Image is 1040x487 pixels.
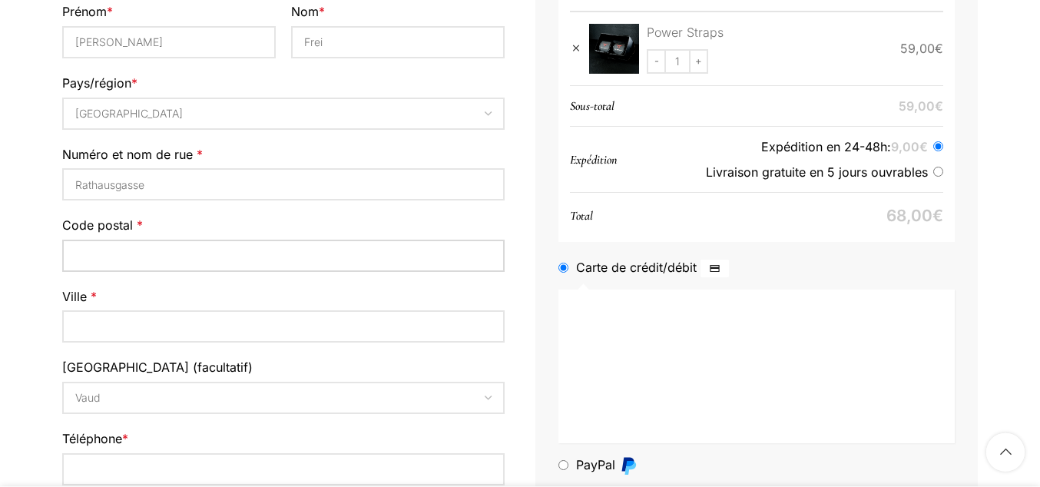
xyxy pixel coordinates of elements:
[570,140,625,180] th: Expédition
[62,2,276,22] label: Prénom
[701,260,729,278] img: Carte de crédit/débit
[62,358,505,378] label: [GEOGRAPHIC_DATA]
[891,139,928,154] bdi: 9,00
[634,138,943,155] label: Expédition en 24-48h:
[576,457,641,472] label: PayPal
[589,24,639,74] img: Power Straps
[64,383,503,412] span: Vaud
[62,98,505,130] span: Pays/région
[634,164,943,181] label: Livraison gratuite en 5 jours ouvrables
[919,139,928,154] span: €
[62,287,505,307] label: Ville
[886,206,943,225] bdi: 68,00
[576,260,733,275] label: Carte de crédit/débit
[62,429,505,449] label: Téléphone
[666,49,689,74] input: Quantité de produits
[62,216,505,236] label: Code postal
[62,382,505,414] span: Canton
[935,41,943,56] span: €
[932,206,943,225] span: €
[62,168,505,200] input: Numéro de voie et nom de la rue
[689,49,708,74] input: +
[619,456,638,475] img: PayPal
[647,49,666,74] input: -
[291,2,505,22] label: Nom
[193,359,253,375] span: (facultatif)
[570,196,601,236] th: Total
[899,98,943,114] bdi: 59,00
[567,302,940,428] iframe: Cadre de saisie sécurisé pour le paiement
[986,433,1025,472] a: Scroll to top button
[900,41,943,56] bdi: 59,00
[64,99,503,128] span: Suisse
[566,39,585,58] a: Remove this item
[62,145,505,165] label: Numéro et nom de rue
[62,74,505,94] label: Pays/région
[570,86,622,126] th: Sous-total
[647,24,724,41] span: Power Straps
[935,98,943,114] span: €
